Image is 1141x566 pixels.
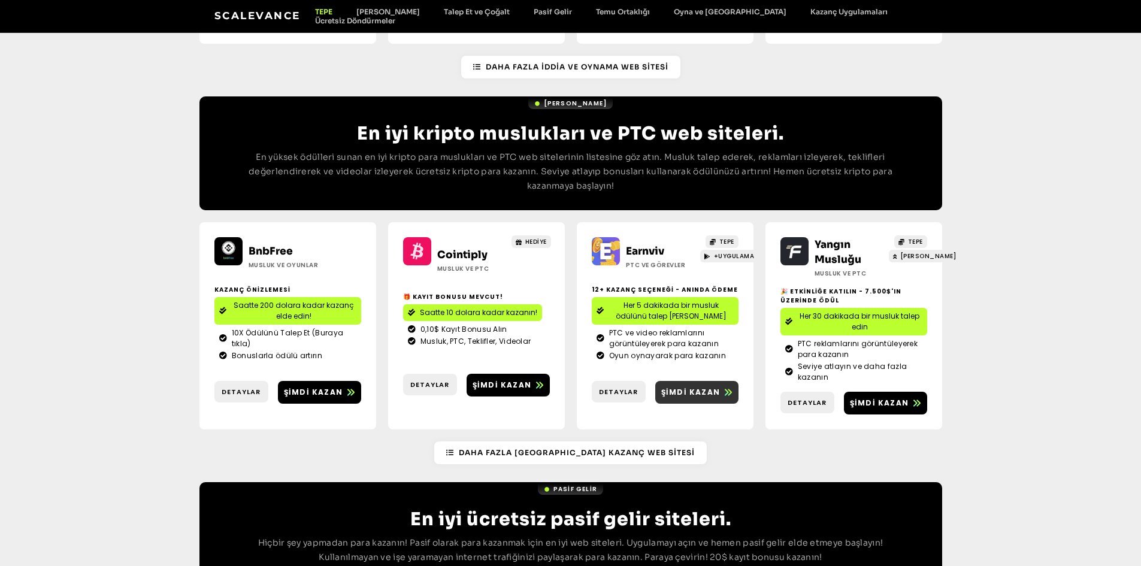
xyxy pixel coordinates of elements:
a: Talep Et ve Çoğalt [432,7,522,16]
font: Detaylar [599,387,638,396]
a: Saatte 200 dolara kadar kazanç elde edin! [214,297,361,325]
a: TEPE [894,235,927,248]
font: Saatte 10 dolara kadar kazanın! [420,307,537,317]
a: 10X Ödülünü Talep Et (Buraya tıkla) [219,328,356,349]
a: Oyna ve [GEOGRAPHIC_DATA] [662,7,798,16]
font: Kazanç Uygulamaları [810,7,888,16]
font: [PERSON_NAME] [356,7,420,16]
nav: Menü [303,7,927,25]
a: Saatte 10 dolara kadar kazanın! [403,304,542,321]
font: Şimdi kazan [284,387,343,397]
font: Musluk ve PTC [437,264,489,273]
font: Detaylar [788,398,827,407]
a: +UYGULAMA [700,250,758,262]
font: 0,10$ Kayıt Bonusu Alın [420,324,507,334]
font: 🎉 Etkinliğe katılın - 7.500$'ın üzerinde Ödül [780,287,901,305]
font: Pasif Gelir [553,485,597,494]
a: Her 5 dakikada bir musluk ödülünü talep [PERSON_NAME] [592,297,739,325]
font: Her 5 dakikada bir musluk ödülünü talep [PERSON_NAME] [616,300,727,321]
a: Şimdi kazan [278,381,361,404]
a: Cointiply [437,249,488,261]
a: Ücretsiz Döndürmeler [303,16,407,25]
a: Pasif Gelir [522,7,584,16]
a: Yangın Musluğu [815,238,861,267]
font: Hiçbir şey yapmadan para kazanın! Pasif olarak para kazanmak için en iyi web siteleri. Uygulamayı... [258,537,883,562]
font: Bonuslarla ödülü artırın [232,350,322,361]
a: HEDİYE [512,235,551,248]
font: PTC ve Görevler [626,261,686,270]
font: Detaylar [410,380,449,389]
a: Kazanç Uygulamaları [798,7,900,16]
font: 12+ Kazanç seçeneği - anında ödeme [592,285,738,294]
a: BnbFree [249,245,293,258]
font: HEDİYE [525,237,547,246]
font: Şimdi kazan [850,398,909,408]
a: Detaylar [214,381,268,403]
a: Şimdi kazan [655,381,739,404]
a: TEPE [706,235,739,248]
a: Her 30 dakikada bir musluk talep edin [780,308,927,335]
a: [PERSON_NAME] [528,98,613,109]
font: 10X Ödülünü Talep Et (Buraya tıkla) [232,328,343,349]
a: Detaylar [592,381,646,403]
a: Detaylar [403,374,457,396]
font: Seviye atlayın ve daha fazla kazanın [798,361,907,382]
a: Detaylar [780,392,834,414]
font: PTC reklamlarını görüntüleyerek para kazanın [798,338,918,359]
font: TEPE [315,7,332,16]
font: Daha Fazla İddia ve Oynama Web Sitesi [486,62,668,71]
font: Detaylar [222,387,261,396]
font: Musluk ve Oyunlar [249,261,319,270]
font: Musluk ve PTC [815,269,867,278]
font: [PERSON_NAME] [900,252,957,261]
font: Temu Ortaklığı [596,7,650,16]
font: Her 30 dakikada bir musluk talep edin [800,311,919,332]
a: Şimdi kazan [467,374,550,396]
font: En yüksek ödülleri sunan en iyi kripto para muslukları ve PTC web sitelerinin listesine göz atın.... [249,152,892,191]
font: Ücretsiz Döndürmeler [315,16,395,25]
font: TEPE [908,237,923,246]
a: Daha Fazla [GEOGRAPHIC_DATA] Kazanç Web Sitesi [434,441,707,464]
font: Oyna ve [GEOGRAPHIC_DATA] [674,7,786,16]
a: Pasif Gelir [538,483,603,495]
font: Daha Fazla [GEOGRAPHIC_DATA] Kazanç Web Sitesi [459,448,695,457]
font: Pasif Gelir [534,7,572,16]
a: TEPE [303,7,344,16]
font: TEPE [719,237,734,246]
font: PTC ve video reklamlarını görüntüleyerek para kazanın [609,328,719,349]
font: Musluk, PTC, Teklifler, Videolar [420,336,531,346]
font: En iyi kripto muslukları ve PTC web siteleri. [357,122,784,145]
a: [PERSON_NAME] [344,7,432,16]
a: Temu Ortaklığı [584,7,662,16]
a: [PERSON_NAME] [889,250,960,262]
a: Earnviv [626,245,664,258]
a: Şimdi kazan [844,392,927,414]
font: 🎁 Kayıt bonusu mevcut! [403,292,503,301]
font: Şimdi kazan [473,380,531,390]
font: [PERSON_NAME] [544,99,607,108]
font: Oyun oynayarak para kazanın [609,350,726,361]
font: +UYGULAMA [714,252,755,261]
font: Kazanç Önizlemesi [214,285,290,294]
a: Daha Fazla İddia ve Oynama Web Sitesi [461,56,680,78]
a: Scalevance [214,10,301,22]
font: En iyi ücretsiz pasif gelir siteleri. [410,508,731,531]
font: Saatte 200 dolara kadar kazanç elde edin! [234,300,354,321]
font: Şimdi kazan [661,387,720,397]
font: Talep Et ve Çoğalt [444,7,510,16]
